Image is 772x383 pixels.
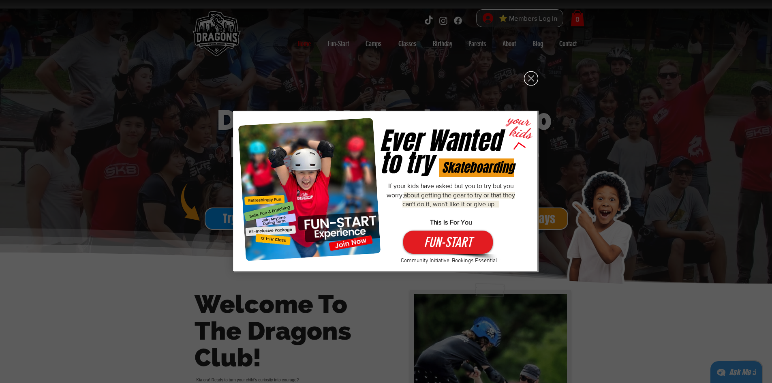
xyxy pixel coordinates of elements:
button: FUN-START [403,231,493,254]
div: Back to site [524,71,538,86]
span: your kids [505,109,535,142]
span: Skateboarding [442,158,514,177]
span: If your kids have asked but you to try but you worry; [387,182,515,226]
span: about getting the gear to try or that they can't do it, won't like it or give up... [402,192,515,208]
span: This Is For You [430,219,472,226]
span: Ever Wanted to try [380,123,501,181]
span: Community Initiative. Bookings Essential [401,257,497,264]
img: FUN-START.png [238,118,381,261]
span: FUN-START [424,233,472,252]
